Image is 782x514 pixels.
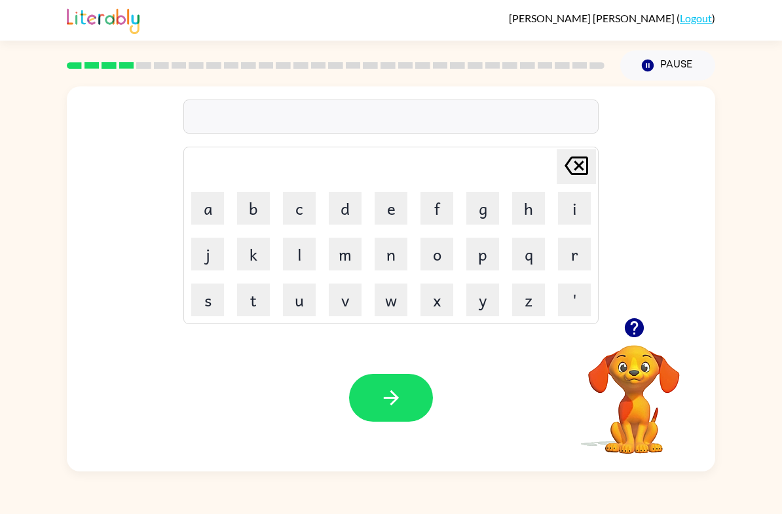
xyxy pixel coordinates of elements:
button: w [375,284,407,316]
button: k [237,238,270,270]
video: Your browser must support playing .mp4 files to use Literably. Please try using another browser. [568,325,699,456]
button: z [512,284,545,316]
button: c [283,192,316,225]
button: i [558,192,591,225]
button: a [191,192,224,225]
button: v [329,284,362,316]
button: q [512,238,545,270]
div: ( ) [509,12,715,24]
button: d [329,192,362,225]
img: Literably [67,5,140,34]
button: b [237,192,270,225]
button: n [375,238,407,270]
button: p [466,238,499,270]
button: g [466,192,499,225]
button: h [512,192,545,225]
button: t [237,284,270,316]
button: s [191,284,224,316]
button: l [283,238,316,270]
button: y [466,284,499,316]
button: m [329,238,362,270]
button: ' [558,284,591,316]
button: x [420,284,453,316]
button: f [420,192,453,225]
a: Logout [680,12,712,24]
button: r [558,238,591,270]
button: e [375,192,407,225]
button: j [191,238,224,270]
button: Pause [620,50,715,81]
button: o [420,238,453,270]
span: [PERSON_NAME] [PERSON_NAME] [509,12,677,24]
button: u [283,284,316,316]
